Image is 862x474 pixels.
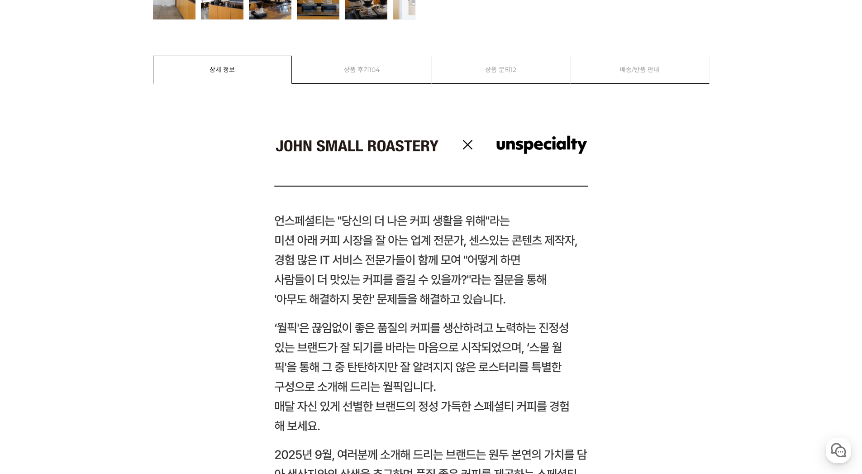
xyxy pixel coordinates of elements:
[60,287,117,310] a: 대화
[292,56,431,83] a: 상품 후기104
[140,301,151,308] span: 설정
[571,56,709,83] a: 배송/반품 안내
[117,287,174,310] a: 설정
[369,56,380,83] span: 104
[432,56,571,83] a: 상품 문의12
[83,301,94,308] span: 대화
[3,287,60,310] a: 홈
[510,56,516,83] span: 12
[29,301,34,308] span: 홈
[153,56,292,83] a: 상세 정보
